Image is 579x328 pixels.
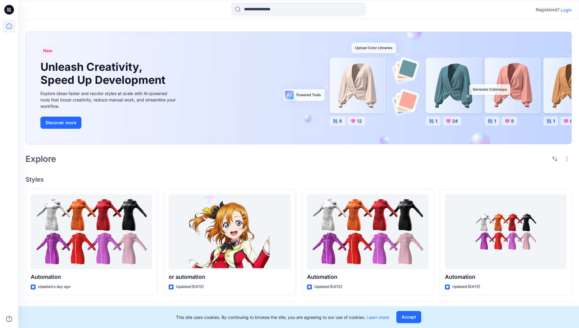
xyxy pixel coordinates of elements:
[26,154,56,164] h2: Explore
[176,284,204,290] p: Updated [DATE]
[452,284,480,290] p: Updated [DATE]
[40,117,177,129] a: Discover more
[314,284,342,290] p: Updated [DATE]
[536,6,560,13] p: Registered?
[40,90,177,109] div: Explore ideas faster and recolor styles at scale with AI-powered tools that boost creativity, red...
[561,7,572,13] p: Login
[31,273,152,281] p: Automation
[445,273,567,281] p: Automation
[307,273,429,281] p: Automation
[176,314,389,320] p: This site uses cookies. By continuing to browse the site, you are agreeing to our use of cookies.
[169,194,290,269] a: or automation
[38,284,71,290] p: Updated a day ago
[169,273,290,281] p: or automation
[445,194,567,269] a: Automation
[40,117,81,129] button: Discover more
[26,176,572,183] h4: Styles
[396,311,421,323] button: Accept
[367,315,389,320] a: Learn more
[40,60,168,87] h1: Unleash Creativity, Speed Up Development
[43,47,53,54] span: New
[307,194,429,269] a: Automation
[31,194,152,269] a: Automation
